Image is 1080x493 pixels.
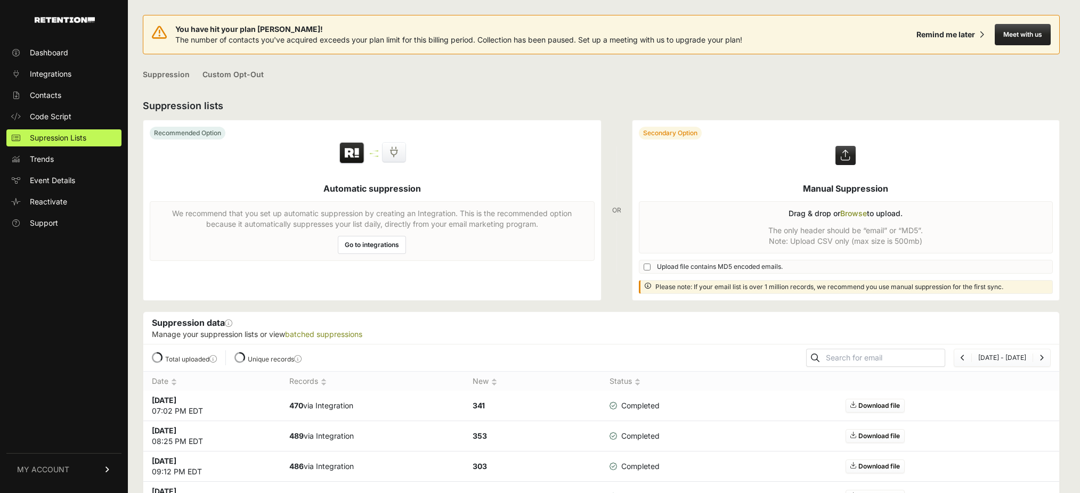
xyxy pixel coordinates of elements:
[846,429,905,443] a: Download file
[610,431,660,441] span: Completed
[171,378,177,386] img: no_sort-eaf950dc5ab64cae54d48a5578032e96f70b2ecb7d747501f34c8f2db400fb66.gif
[30,90,61,101] span: Contacts
[6,108,121,125] a: Code Script
[473,431,487,440] strong: 353
[281,421,464,451] td: via Integration
[6,65,121,83] a: Integrations
[150,127,225,139] div: Recommended Option
[152,426,176,435] strong: [DATE]
[152,329,1051,340] p: Manage your suppression lists or view
[6,151,121,168] a: Trends
[6,172,121,189] a: Event Details
[971,354,1033,362] li: [DATE] - [DATE]
[370,153,378,154] img: integration
[6,129,121,146] a: Supression Lists
[30,218,58,228] span: Support
[30,47,68,58] span: Dashboard
[30,133,86,143] span: Supression Lists
[954,349,1051,367] nav: Page navigation
[610,461,660,472] span: Completed
[338,236,406,254] a: Go to integrations
[30,175,75,186] span: Event Details
[289,401,303,410] strong: 470
[248,355,302,363] label: Unique records
[912,25,988,44] button: Remind me later
[610,400,660,411] span: Completed
[916,29,975,40] div: Remind me later
[152,456,176,465] strong: [DATE]
[961,354,965,361] a: Previous
[175,35,742,44] span: The number of contacts you've acquired exceeds your plan limit for this billing period. Collectio...
[202,63,264,88] a: Custom Opt-Out
[846,399,905,413] a: Download file
[143,312,1059,344] div: Suppression data
[635,378,640,386] img: no_sort-eaf950dc5ab64cae54d48a5578032e96f70b2ecb7d747501f34c8f2db400fb66.gif
[473,462,487,471] strong: 303
[281,391,464,421] td: via Integration
[30,111,71,122] span: Code Script
[473,401,485,410] strong: 341
[289,462,304,471] strong: 486
[6,193,121,210] a: Reactivate
[285,330,362,339] a: batched suppressions
[464,372,602,391] th: New
[6,453,121,486] a: MY ACCOUNT
[281,372,464,391] th: Records
[289,431,304,440] strong: 489
[657,262,783,271] span: Upload file contains MD5 encoded emails.
[323,182,421,195] h5: Automatic suppression
[6,44,121,61] a: Dashboard
[143,391,281,421] td: 07:02 PM EDT
[35,17,95,23] img: Retention.com
[17,464,69,475] span: MY ACCOUNT
[6,87,121,104] a: Contacts
[152,396,176,405] strong: [DATE]
[143,451,281,482] td: 09:12 PM EDT
[165,355,217,363] label: Total uploaded
[338,142,366,165] img: Retention
[157,208,588,229] p: We recommend that you set up automatic suppression by creating an Integration. This is the recomm...
[612,120,621,301] div: OR
[281,451,464,482] td: via Integration
[370,155,378,157] img: integration
[321,378,327,386] img: no_sort-eaf950dc5ab64cae54d48a5578032e96f70b2ecb7d747501f34c8f2db400fb66.gif
[995,24,1051,45] button: Meet with us
[143,63,190,88] a: Suppression
[6,215,121,232] a: Support
[143,421,281,451] td: 08:25 PM EDT
[30,154,54,165] span: Trends
[143,98,1060,113] h2: Suppression lists
[370,150,378,152] img: integration
[491,378,497,386] img: no_sort-eaf950dc5ab64cae54d48a5578032e96f70b2ecb7d747501f34c8f2db400fb66.gif
[30,69,71,79] span: Integrations
[824,350,945,365] input: Search for email
[175,24,742,35] span: You have hit your plan [PERSON_NAME]!
[143,372,281,391] th: Date
[30,196,67,207] span: Reactivate
[644,264,651,270] input: Upload file contains MD5 encoded emails.
[1040,354,1044,361] a: Next
[846,459,905,473] a: Download file
[601,372,693,391] th: Status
